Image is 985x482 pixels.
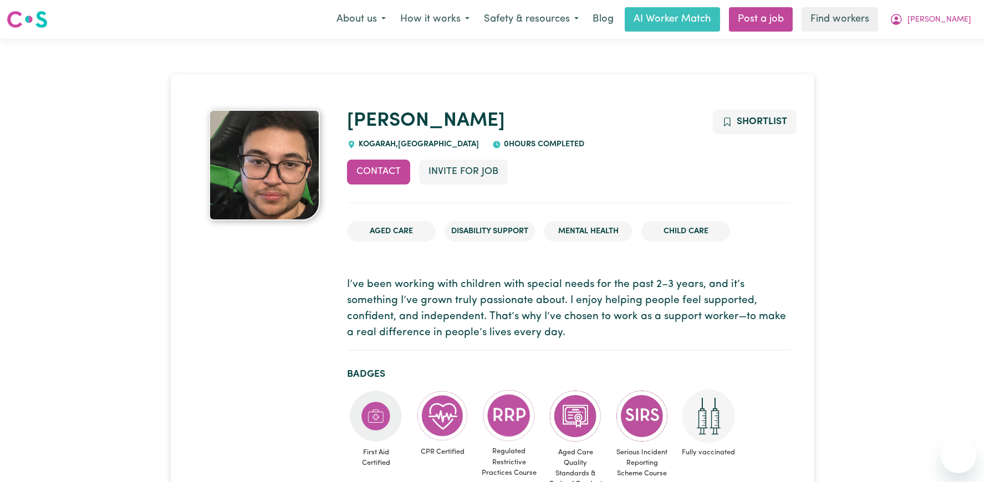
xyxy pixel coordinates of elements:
[544,221,632,242] li: Mental Health
[549,389,602,443] img: CS Academy: Aged Care Quality Standards & Code of Conduct course completed
[347,160,410,184] button: Contact
[882,8,978,31] button: My Account
[349,389,402,443] img: Care and support worker has completed First Aid Certification
[195,110,334,221] a: Biplov's profile picture'
[802,7,878,32] a: Find workers
[347,277,789,341] p: I’ve been working with children with special needs for the past 2–3 years, and it’s something I’v...
[347,368,789,380] h2: Badges
[625,7,720,32] a: AI Worker Match
[737,117,787,126] span: Shortlist
[586,7,620,32] a: Blog
[482,389,535,442] img: CS Academy: Regulated Restrictive Practices course completed
[393,8,477,31] button: How it works
[729,7,793,32] a: Post a job
[615,389,668,443] img: CS Academy: Serious Incident Reporting Scheme course completed
[419,160,508,184] button: Invite for Job
[7,7,48,32] a: Careseekers logo
[347,221,436,242] li: Aged Care
[347,443,405,473] span: First Aid Certified
[680,443,737,462] span: Fully vaccinated
[713,110,797,134] button: Add to shortlist
[329,8,393,31] button: About us
[445,221,535,242] li: Disability Support
[477,8,586,31] button: Safety & resources
[414,442,471,462] span: CPR Certified
[416,389,469,443] img: Care and support worker has completed CPR Certification
[641,221,730,242] li: Child care
[907,14,971,26] span: [PERSON_NAME]
[347,111,505,131] a: [PERSON_NAME]
[356,140,479,148] span: KOGARAH , [GEOGRAPHIC_DATA]
[209,110,320,221] img: Biplov
[941,438,976,473] iframe: Button to launch messaging window
[682,389,735,443] img: Care and support worker has received 2 doses of COVID-19 vaccine
[501,140,584,148] span: 0 hours completed
[7,9,48,29] img: Careseekers logo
